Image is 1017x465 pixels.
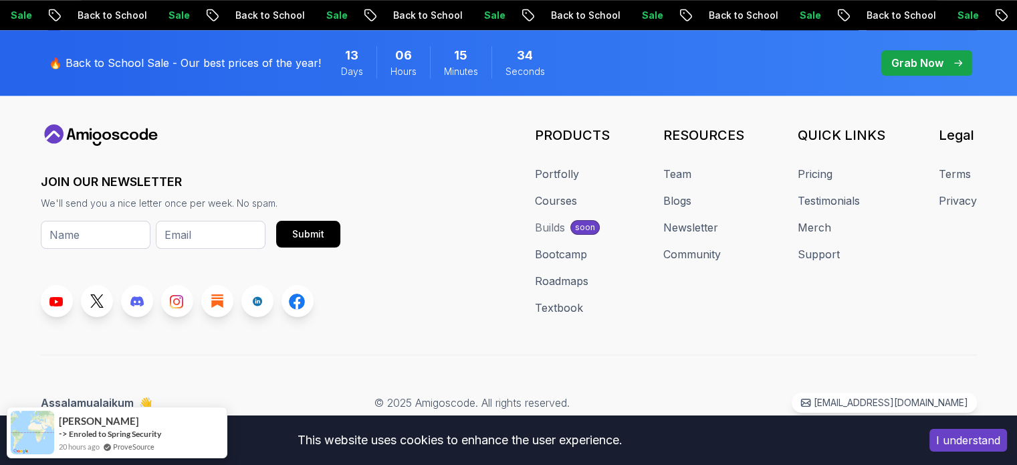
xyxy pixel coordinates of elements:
p: 🔥 Back to School Sale - Our best prices of the year! [49,55,321,71]
h3: PRODUCTS [535,126,610,145]
div: This website uses cookies to enhance the user experience. [10,426,909,455]
a: Blogs [663,193,691,209]
h3: JOIN OUR NEWSLETTER [41,173,340,191]
a: Courses [535,193,577,209]
h3: Legal [939,126,977,145]
span: [PERSON_NAME] [59,415,139,427]
span: 15 Minutes [454,46,467,65]
p: Sale [941,9,984,22]
div: Builds [535,219,565,236]
p: Sale [784,9,826,22]
span: 13 Days [345,46,358,65]
a: Pricing [798,166,832,182]
span: Seconds [505,65,545,78]
p: Sale [310,9,353,22]
p: Back to School [693,9,784,22]
a: Discord link [121,285,153,317]
p: Back to School [851,9,941,22]
a: Terms [939,166,971,182]
a: Privacy [939,193,977,209]
a: Merch [798,219,831,236]
p: Assalamualaikum [41,395,152,411]
p: [EMAIL_ADDRESS][DOMAIN_NAME] [814,396,968,409]
span: Minutes [444,65,478,78]
span: -> [59,428,68,439]
button: Accept cookies [929,429,1007,452]
a: Instagram link [161,285,193,317]
p: Sale [468,9,511,22]
a: ProveSource [113,441,154,452]
p: Back to School [377,9,468,22]
a: Twitter link [81,285,113,317]
span: Days [341,65,363,78]
a: Enroled to Spring Security [69,429,161,439]
p: Back to School [62,9,152,22]
a: Youtube link [41,285,73,317]
h3: RESOURCES [663,126,744,145]
input: Name [41,221,150,249]
p: Back to School [219,9,310,22]
span: 6 Hours [395,46,412,65]
input: Email [156,221,265,249]
a: Support [798,246,840,262]
span: 20 hours ago [59,441,100,452]
a: Portfolly [535,166,579,182]
a: Roadmaps [535,273,588,289]
p: We'll send you a nice letter once per week. No spam. [41,197,340,210]
a: Textbook [535,300,583,316]
p: Sale [626,9,669,22]
p: Grab Now [891,55,943,71]
button: Submit [276,221,340,248]
p: Back to School [535,9,626,22]
a: Newsletter [663,219,718,236]
h3: QUICK LINKS [798,126,885,145]
span: 34 Seconds [517,46,533,65]
a: Facebook link [281,285,314,317]
a: LinkedIn link [241,285,273,317]
a: Testimonials [798,193,860,209]
a: [EMAIL_ADDRESS][DOMAIN_NAME] [792,393,977,413]
div: Submit [292,227,324,241]
p: © 2025 Amigoscode. All rights reserved. [374,395,570,411]
a: Blog link [201,285,233,317]
a: Community [663,246,721,262]
a: Team [663,166,691,182]
p: Sale [152,9,195,22]
a: Bootcamp [535,246,587,262]
img: provesource social proof notification image [11,411,54,454]
span: 👋 [138,394,153,412]
span: Hours [390,65,417,78]
p: soon [575,222,595,233]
